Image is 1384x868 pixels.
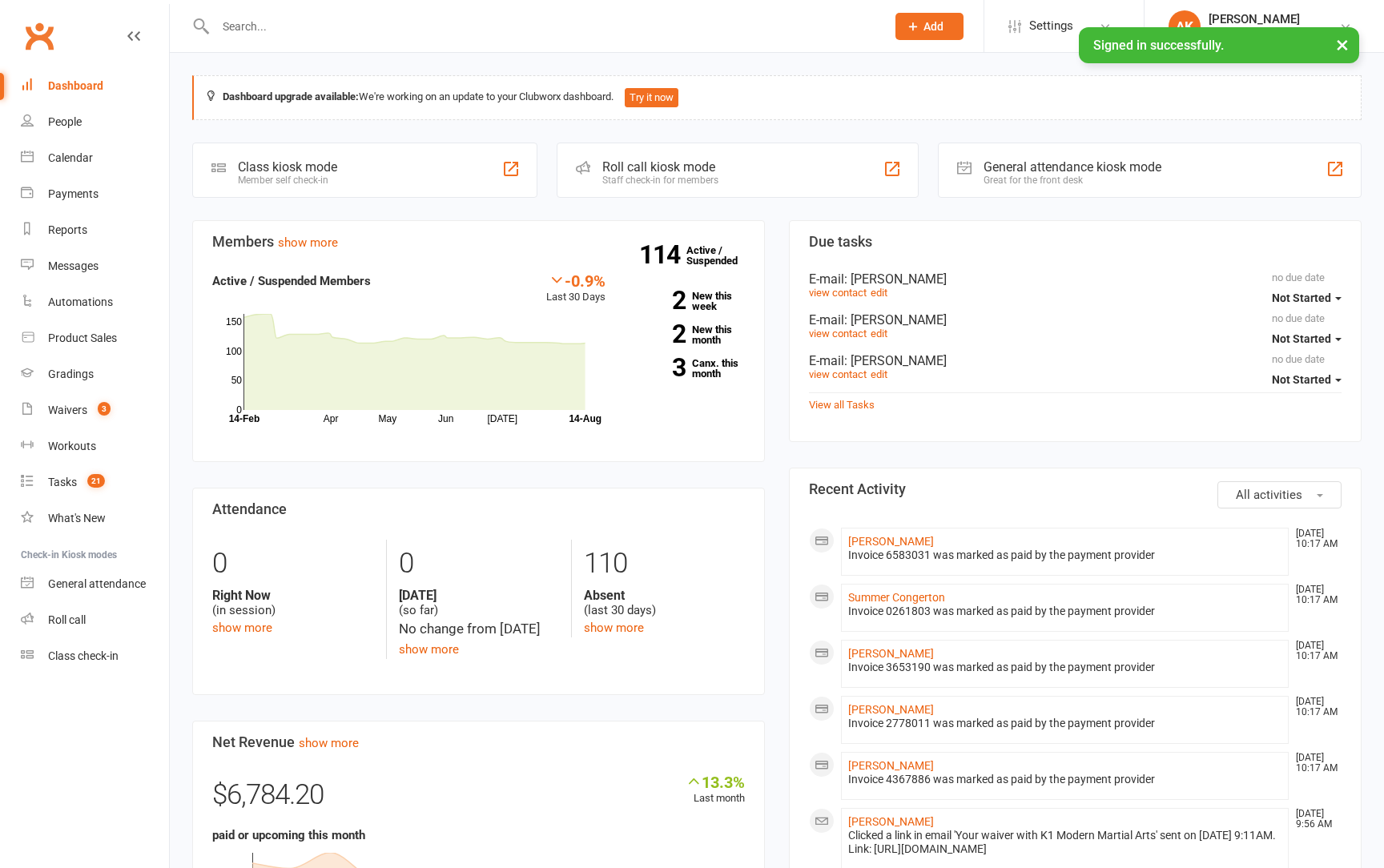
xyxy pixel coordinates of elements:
div: Staff check-in for members [602,175,718,186]
strong: Absent [584,588,745,603]
div: Last 30 Days [546,271,605,306]
h3: Due tasks [809,234,1342,250]
strong: Right Now [212,588,374,603]
a: Roll call [21,602,169,638]
div: E-mail [809,312,1342,328]
a: View all Tasks [809,399,875,411]
a: [PERSON_NAME] [848,647,934,660]
div: [PERSON_NAME] [1209,12,1324,26]
a: 2New this month [630,324,745,345]
button: × [1328,27,1357,62]
div: Messages [48,259,99,272]
button: Not Started [1272,324,1342,353]
a: Messages [21,248,169,284]
time: [DATE] 10:17 AM [1288,528,1341,549]
a: [PERSON_NAME] [848,759,934,772]
a: show more [399,642,459,657]
div: K1 Modern Martial Arts [1209,26,1324,41]
div: E-mail [809,353,1342,368]
div: Gradings [48,368,94,380]
button: Not Started [1272,283,1342,312]
span: : [PERSON_NAME] [844,312,947,328]
div: $6,784.20 [212,773,745,826]
a: view contact [809,328,867,340]
a: Summer Congerton [848,591,945,604]
span: Add [923,20,943,33]
a: 2New this week [630,291,745,311]
div: Workouts [48,440,96,452]
div: Last month [686,773,745,807]
strong: Dashboard upgrade available: [223,90,359,102]
span: 3 [98,402,111,416]
a: People [21,104,169,140]
time: [DATE] 10:17 AM [1288,753,1341,774]
span: All activities [1236,488,1302,502]
strong: 114 [639,243,686,267]
a: show more [212,621,272,635]
div: Tasks [48,476,77,488]
time: [DATE] 10:17 AM [1288,641,1341,661]
a: show more [278,235,338,250]
h3: Net Revenue [212,734,745,750]
a: show more [299,736,359,750]
strong: 2 [630,322,686,346]
div: Calendar [48,151,93,164]
div: Member self check-in [238,175,337,186]
div: Roll call [48,613,86,626]
div: People [48,115,82,128]
a: Workouts [21,428,169,464]
div: (last 30 days) [584,588,745,618]
div: Product Sales [48,332,117,344]
div: Class check-in [48,649,119,662]
div: Clicked a link in email 'Your waiver with K1 Modern Martial Arts' sent on [DATE] 9:11AM. Link: [U... [848,829,1281,856]
div: We're working on an update to your Clubworx dashboard. [192,75,1362,120]
a: What's New [21,500,169,536]
strong: 3 [630,356,686,380]
button: Add [895,13,964,40]
div: Invoice 0261803 was marked as paid by the payment provider [848,605,1281,618]
h3: Members [212,234,745,250]
h3: Recent Activity [809,481,1342,497]
a: Reports [21,212,169,248]
div: What's New [48,512,106,524]
a: Automations [21,284,169,320]
div: AK [1169,10,1201,42]
a: Calendar [21,140,169,176]
span: Not Started [1272,373,1331,386]
strong: paid or upcoming this month [212,828,365,842]
a: view contact [809,287,867,299]
span: Settings [1029,8,1073,44]
h3: Attendance [212,501,745,517]
div: General attendance kiosk mode [984,159,1161,175]
time: [DATE] 10:17 AM [1288,697,1341,717]
time: [DATE] 10:17 AM [1288,585,1341,605]
a: view contact [809,368,867,380]
span: : [PERSON_NAME] [844,271,947,287]
div: 110 [584,540,745,588]
div: No change from [DATE] [399,618,560,640]
a: edit [871,287,887,299]
div: -0.9% [546,271,605,289]
a: Payments [21,176,169,212]
a: General attendance kiosk mode [21,566,169,602]
div: General attendance [48,577,146,590]
button: Not Started [1272,365,1342,394]
a: 3Canx. this month [630,358,745,379]
span: : [PERSON_NAME] [844,353,947,368]
div: Payments [48,187,99,200]
div: E-mail [809,271,1342,287]
div: Invoice 6583031 was marked as paid by the payment provider [848,549,1281,562]
div: Class kiosk mode [238,159,337,175]
div: (in session) [212,588,374,618]
div: Great for the front desk [984,175,1161,186]
strong: 2 [630,288,686,312]
div: 13.3% [686,773,745,790]
span: 21 [87,474,105,488]
a: show more [584,621,644,635]
div: 0 [212,540,374,588]
a: [PERSON_NAME] [848,815,934,828]
a: Waivers 3 [21,392,169,428]
a: edit [871,328,887,340]
span: Signed in successfully. [1093,38,1224,53]
a: Gradings [21,356,169,392]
